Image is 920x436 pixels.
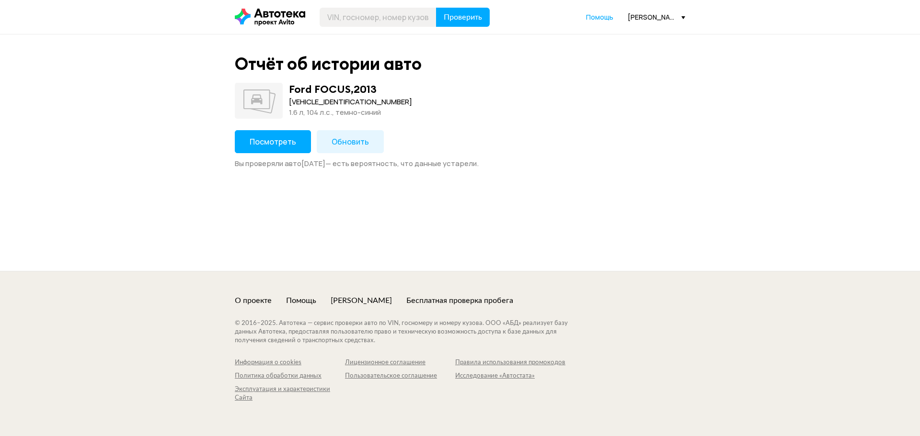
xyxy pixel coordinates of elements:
[235,358,345,367] a: Информация о cookies
[286,295,316,306] a: Помощь
[436,8,490,27] button: Проверить
[331,295,392,306] a: [PERSON_NAME]
[406,295,513,306] a: Бесплатная проверка пробега
[289,83,377,95] div: Ford FOCUS , 2013
[235,54,422,74] div: Отчёт об истории авто
[235,295,272,306] a: О проекте
[628,12,685,22] div: [PERSON_NAME][EMAIL_ADDRESS][DOMAIN_NAME]
[235,130,311,153] button: Посмотреть
[289,107,412,118] div: 1.6 л, 104 л.c., темно-синий
[455,372,565,380] a: Исследование «Автостата»
[289,97,412,107] div: [VEHICLE_IDENTIFICATION_NUMBER]
[345,358,455,367] a: Лицензионное соглашение
[320,8,437,27] input: VIN, госномер, номер кузова
[444,13,482,21] span: Проверить
[586,12,613,22] a: Помощь
[235,159,685,168] div: Вы проверяли авто [DATE] — есть вероятность, что данные устарели.
[250,136,296,147] span: Посмотреть
[235,372,345,380] a: Политика обработки данных
[235,385,345,402] a: Эксплуатация и характеристики Сайта
[317,130,384,153] button: Обновить
[235,319,587,345] div: © 2016– 2025 . Автотека — сервис проверки авто по VIN, госномеру и номеру кузова. ООО «АБД» реали...
[455,358,565,367] a: Правила использования промокодов
[332,136,369,147] span: Обновить
[345,372,455,380] a: Пользовательское соглашение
